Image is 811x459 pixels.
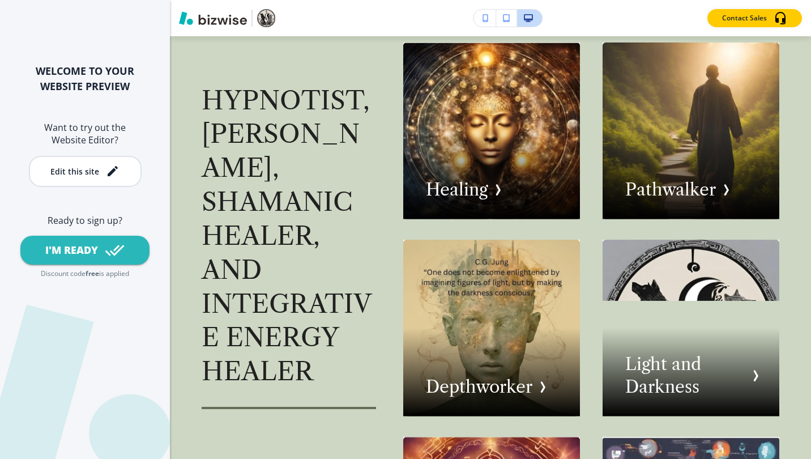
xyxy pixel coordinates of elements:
button: Navigation item imageHealing [403,42,580,219]
button: Contact Sales [707,9,802,27]
h6: Want to try out the Website Editor? [18,121,152,147]
p: Contact Sales [722,13,767,23]
img: Bizwise Logo [179,11,247,25]
button: Edit this site [29,156,142,187]
h6: Ready to sign up? [18,214,152,227]
h3: Hypnotist, [PERSON_NAME], Shamanic Healer, and Integrative Energy Healer [202,84,376,389]
div: Edit this site [50,167,99,176]
p: Discount code [41,269,86,279]
button: Navigation item imageLight and Darkness [603,240,779,416]
img: Your Logo [257,9,275,27]
button: Navigation item imagePathwalker [603,42,779,219]
p: is applied [99,269,129,279]
h2: WELCOME TO YOUR WEBSITE PREVIEW [18,63,152,94]
p: free [86,269,99,279]
button: Navigation item imageDepthworker [403,240,580,416]
div: I'M READY [45,243,98,257]
button: I'M READY [20,236,150,265]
